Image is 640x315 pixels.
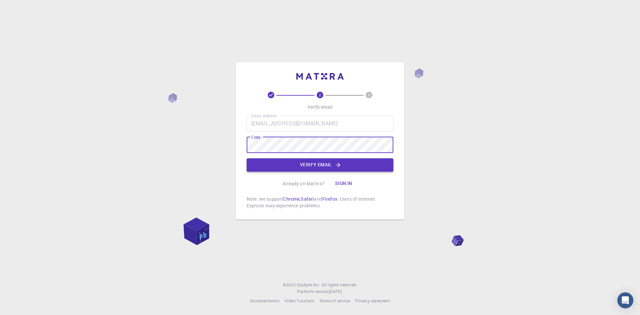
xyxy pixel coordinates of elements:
a: Firefox [322,196,337,202]
p: Verify email [307,104,333,110]
label: Email address [251,113,277,119]
p: Note: we support , and . Users of Internet Explorer may experience problems. [247,196,393,209]
a: Video Tutorials [285,298,314,304]
a: Terms of service [319,298,350,304]
a: [DATE]. [329,288,343,295]
button: Verify email [247,158,393,172]
span: Exabyte Inc. [297,282,320,287]
span: Documentation [250,298,279,303]
p: Already on Mat3ra? [282,180,324,187]
label: Code [251,134,260,140]
a: Documentation [250,298,279,304]
a: Chrome [283,196,300,202]
span: Platform version [297,288,329,295]
span: Terms of service [319,298,350,303]
span: Video Tutorials [285,298,314,303]
a: Safari [301,196,314,202]
button: Sign in [330,177,358,190]
a: Privacy statement [355,298,390,304]
span: All rights reserved. [322,282,357,288]
div: Open Intercom Messenger [617,292,633,308]
a: Exabyte Inc. [297,282,320,288]
span: [DATE] . [329,289,343,294]
text: 3 [368,93,370,97]
text: 2 [319,93,321,97]
span: © 2025 [283,282,297,288]
span: Privacy statement [355,298,390,303]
